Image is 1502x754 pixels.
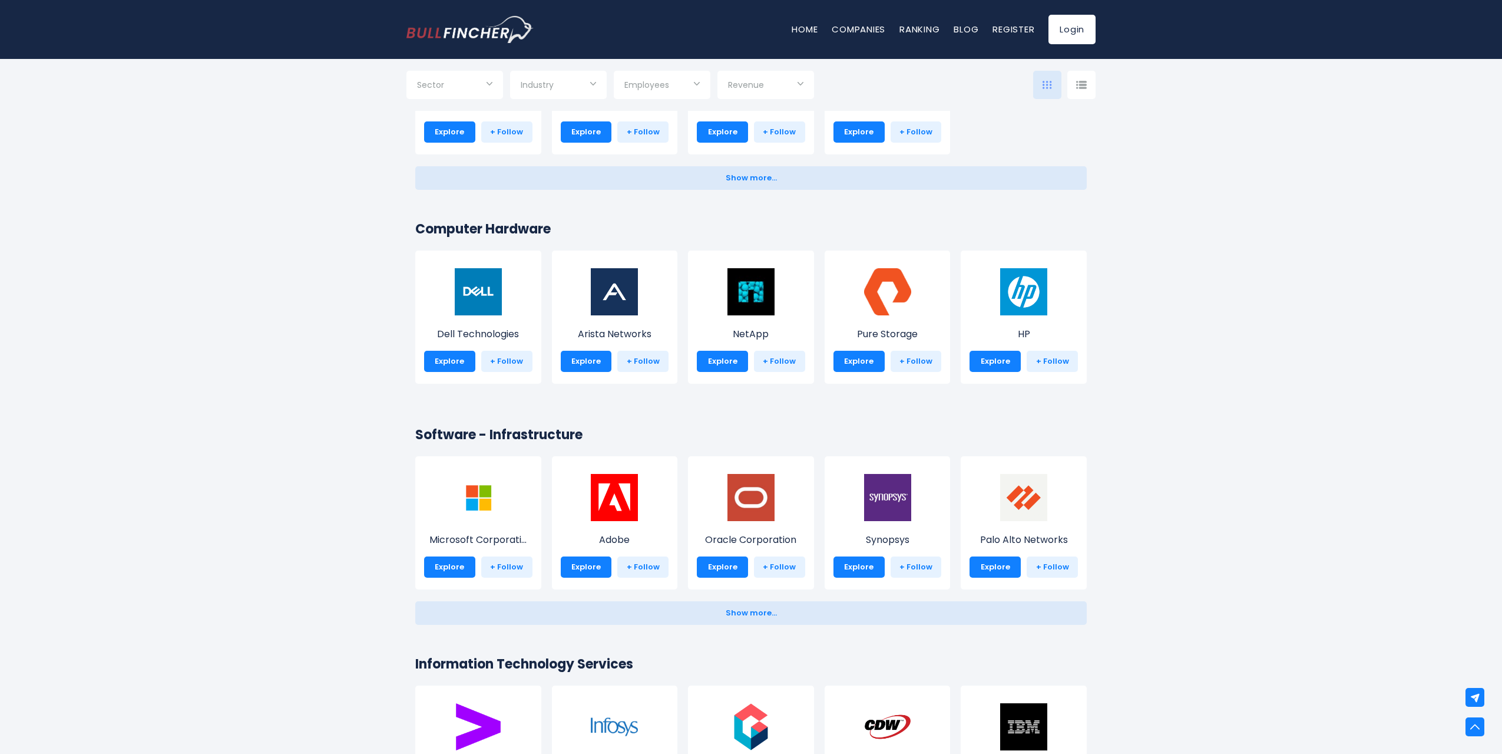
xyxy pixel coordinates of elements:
[833,327,942,341] p: Pure Storage
[455,474,502,521] img: MSFT.png
[1027,557,1078,578] a: + Follow
[617,557,669,578] a: + Follow
[424,533,532,547] p: Microsoft Corporation
[954,23,978,35] a: Blog
[1000,703,1047,750] img: IBM.png
[792,23,818,35] a: Home
[624,80,669,90] span: Employees
[728,80,764,90] span: Revenue
[864,268,911,315] img: PSTG.png
[1000,268,1047,315] img: HPQ.png
[481,557,532,578] a: + Follow
[424,351,475,372] a: Explore
[521,80,554,90] span: Industry
[970,351,1021,372] a: Explore
[424,290,532,341] a: Dell Technologies
[1043,81,1052,89] img: icon-comp-grid.svg
[833,557,885,578] a: Explore
[591,474,638,521] img: ADBE.png
[1027,351,1078,372] a: + Follow
[727,474,775,521] img: ORCL.jpeg
[591,703,638,750] img: INFY.png
[970,496,1078,547] a: Palo Alto Networks
[970,327,1078,341] p: HP
[833,496,942,547] a: Synopsys
[561,351,612,372] a: Explore
[1000,474,1047,521] img: PANW.png
[754,121,805,143] a: + Follow
[992,23,1034,35] a: Register
[415,425,1087,445] h2: Software - Infrastructure
[481,351,532,372] a: + Follow
[406,16,533,43] a: Go to homepage
[726,609,777,618] span: Show more...
[970,533,1078,547] p: Palo Alto Networks
[406,16,534,43] img: Bullfincher logo
[415,601,1087,625] button: Show more...
[561,557,612,578] a: Explore
[624,75,700,97] input: Selection
[697,121,748,143] a: Explore
[424,496,532,547] a: Microsoft Corporati...
[424,557,475,578] a: Explore
[697,351,748,372] a: Explore
[591,268,638,315] img: ANET.png
[455,703,502,750] img: ACN.png
[415,166,1087,190] button: Show more...
[833,290,942,341] a: Pure Storage
[833,351,885,372] a: Explore
[697,496,805,547] a: Oracle Corporation
[521,75,596,97] input: Selection
[1076,81,1087,89] img: icon-comp-list-view.svg
[891,121,942,143] a: + Follow
[754,557,805,578] a: + Follow
[481,121,532,143] a: + Follow
[561,327,669,341] p: Arista Networks
[697,533,805,547] p: Oracle Corporation
[891,351,942,372] a: + Follow
[833,533,942,547] p: Synopsys
[833,121,885,143] a: Explore
[1048,15,1096,44] a: Login
[726,174,777,183] span: Show more...
[561,121,612,143] a: Explore
[697,557,748,578] a: Explore
[424,327,532,341] p: Dell Technologies
[617,121,669,143] a: + Follow
[561,290,669,341] a: Arista Networks
[561,496,669,547] a: Adobe
[617,351,669,372] a: + Follow
[415,219,1087,239] h2: Computer Hardware
[832,23,885,35] a: Companies
[424,121,475,143] a: Explore
[727,703,775,750] img: G.png
[864,703,911,750] img: CDW.png
[970,557,1021,578] a: Explore
[899,23,939,35] a: Ranking
[561,533,669,547] p: Adobe
[754,351,805,372] a: + Follow
[891,557,942,578] a: + Follow
[455,268,502,315] img: DELL.png
[970,290,1078,341] a: HP
[728,75,803,97] input: Selection
[697,327,805,341] p: NetApp
[864,474,911,521] img: SNPS.png
[697,290,805,341] a: NetApp
[417,75,492,97] input: Selection
[415,654,1087,674] h2: Information Technology Services
[727,268,775,315] img: NTAP.jpeg
[417,80,444,90] span: Sector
